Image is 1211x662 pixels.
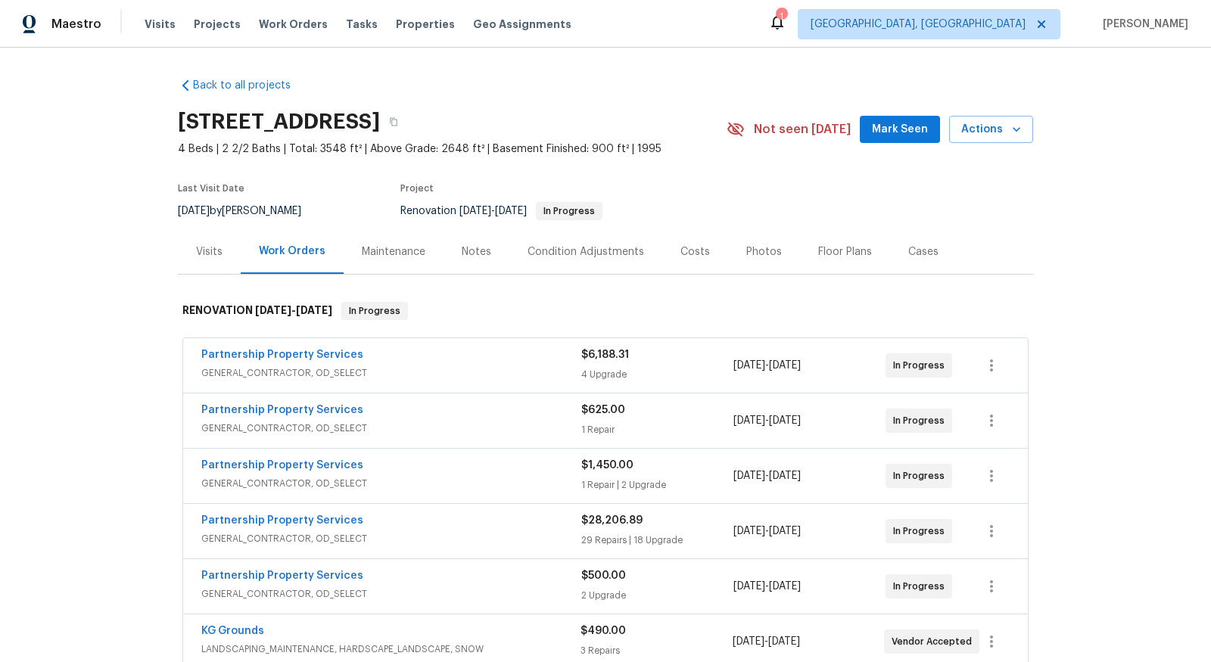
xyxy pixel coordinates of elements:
span: [DATE] [733,581,765,592]
span: In Progress [537,207,601,216]
span: In Progress [893,579,951,594]
span: In Progress [343,303,406,319]
div: Visits [196,244,223,260]
span: Vendor Accepted [892,634,978,649]
span: [DATE] [733,471,765,481]
span: [DATE] [769,581,801,592]
span: [DATE] [769,526,801,536]
button: Actions [949,116,1033,144]
span: Properties [396,17,455,32]
span: Tasks [346,19,378,30]
span: In Progress [893,413,951,428]
div: Condition Adjustments [528,244,644,260]
span: $6,188.31 [581,350,629,360]
span: $625.00 [581,405,625,415]
span: [DATE] [733,360,765,371]
span: - [459,206,527,216]
span: - [733,579,801,594]
span: Project [400,184,434,193]
span: LANDSCAPING_MAINTENANCE, HARDSCAPE_LANDSCAPE, SNOW [201,642,581,657]
span: - [733,358,801,373]
div: by [PERSON_NAME] [178,202,319,220]
a: KG Grounds [201,626,264,636]
div: 1 Repair | 2 Upgrade [581,477,733,493]
div: 29 Repairs | 18 Upgrade [581,533,733,548]
span: [DATE] [769,360,801,371]
div: 2 Upgrade [581,588,733,603]
div: RENOVATION [DATE]-[DATE]In Progress [178,287,1033,335]
a: Partnership Property Services [201,460,363,471]
div: 1 Repair [581,422,733,437]
span: GENERAL_CONTRACTOR, OD_SELECT [201,476,581,491]
span: [DATE] [733,415,765,426]
a: Partnership Property Services [201,570,363,581]
span: - [255,305,332,315]
span: Maestro [51,17,101,32]
div: Photos [746,244,782,260]
span: [DATE] [769,471,801,481]
div: Maintenance [362,244,425,260]
span: Work Orders [259,17,328,32]
span: [DATE] [495,206,527,216]
div: Work Orders [259,244,325,259]
a: Partnership Property Services [201,405,363,415]
span: - [733,468,801,483]
div: 3 Repairs [581,643,732,658]
span: [DATE] [733,636,764,647]
span: [DATE] [733,526,765,536]
span: [DATE] [769,415,801,426]
span: - [733,634,800,649]
button: Copy Address [380,108,407,135]
span: Mark Seen [872,120,928,139]
div: Costs [680,244,710,260]
span: 4 Beds | 2 2/2 Baths | Total: 3548 ft² | Above Grade: 2648 ft² | Basement Finished: 900 ft² | 1995 [178,141,727,157]
span: [DATE] [768,636,800,647]
button: Mark Seen [860,116,940,144]
span: - [733,413,801,428]
div: 1 [776,9,786,24]
span: Not seen [DATE] [754,122,851,137]
span: Visits [145,17,176,32]
a: Partnership Property Services [201,350,363,360]
a: Partnership Property Services [201,515,363,526]
h2: [STREET_ADDRESS] [178,114,380,129]
span: $28,206.89 [581,515,643,526]
div: 4 Upgrade [581,367,733,382]
span: In Progress [893,358,951,373]
span: Actions [961,120,1021,139]
span: [DATE] [459,206,491,216]
div: Floor Plans [818,244,872,260]
div: Notes [462,244,491,260]
span: $500.00 [581,570,626,581]
h6: RENOVATION [182,302,332,320]
span: In Progress [893,468,951,483]
span: GENERAL_CONTRACTOR, OD_SELECT [201,421,581,436]
span: GENERAL_CONTRACTOR, OD_SELECT [201,586,581,601]
span: [DATE] [255,305,291,315]
span: Projects [194,17,241,32]
span: $490.00 [581,626,626,636]
span: $1,450.00 [581,460,634,471]
span: GENERAL_CONTRACTOR, OD_SELECT [201,531,581,546]
span: - [733,524,801,539]
span: [GEOGRAPHIC_DATA], [GEOGRAPHIC_DATA] [811,17,1026,32]
a: Back to all projects [178,78,323,93]
div: Cases [908,244,939,260]
span: In Progress [893,524,951,539]
span: Geo Assignments [473,17,571,32]
span: Last Visit Date [178,184,244,193]
span: [DATE] [296,305,332,315]
span: Renovation [400,206,602,216]
span: GENERAL_CONTRACTOR, OD_SELECT [201,365,581,381]
span: [DATE] [178,206,210,216]
span: [PERSON_NAME] [1097,17,1188,32]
